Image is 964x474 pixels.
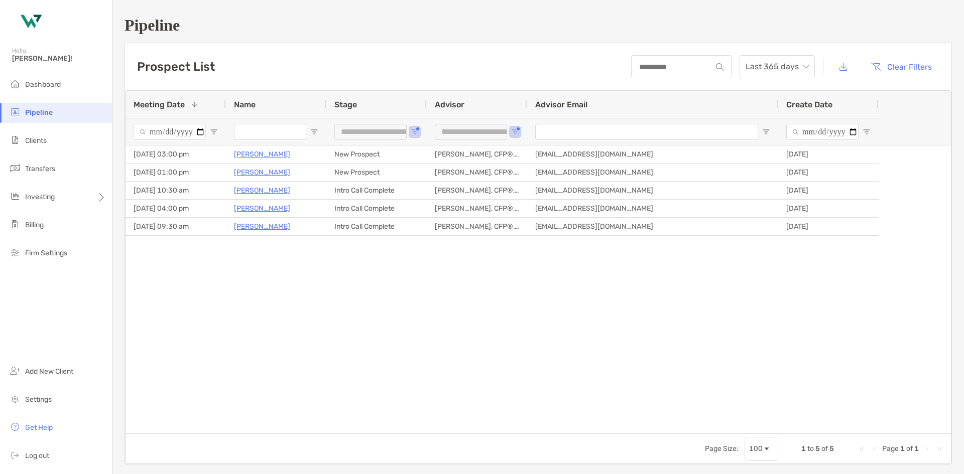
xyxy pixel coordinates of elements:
[25,423,53,432] span: Get Help
[914,444,919,453] span: 1
[427,182,527,199] div: [PERSON_NAME], CFP®, AIF®, CRPC
[9,449,21,461] img: logout icon
[326,200,427,217] div: Intro Call Complete
[25,193,55,201] span: Investing
[234,166,290,179] a: [PERSON_NAME]
[511,128,519,136] button: Open Filter Menu
[126,182,226,199] div: [DATE] 10:30 am
[870,445,878,453] div: Previous Page
[9,106,21,118] img: pipeline icon
[9,218,21,230] img: billing icon
[210,128,218,136] button: Open Filter Menu
[126,218,226,235] div: [DATE] 09:30 am
[778,164,879,181] div: [DATE]
[9,190,21,202] img: investing icon
[535,124,758,140] input: Advisor Email Filter Input
[326,164,427,181] div: New Prospect
[326,145,427,163] div: New Prospect
[134,100,185,109] span: Meeting Date
[746,56,809,78] span: Last 365 days
[25,221,44,229] span: Billing
[326,182,427,199] div: Intro Call Complete
[25,165,55,173] span: Transfers
[25,108,53,117] span: Pipeline
[9,78,21,90] img: dashboard icon
[821,444,828,453] span: of
[829,444,834,453] span: 5
[25,136,47,145] span: Clients
[234,184,290,197] a: [PERSON_NAME]
[326,218,427,235] div: Intro Call Complete
[9,246,21,258] img: firm-settings icon
[858,445,866,453] div: First Page
[427,145,527,163] div: [PERSON_NAME], CFP®, AIF®, CRPC
[126,164,226,181] div: [DATE] 01:00 pm
[778,145,879,163] div: [DATE]
[716,63,724,71] img: input icon
[906,444,913,453] span: of
[12,4,48,40] img: Zoe Logo
[427,164,527,181] div: [PERSON_NAME], CFP®, AIF®, CRPC
[9,393,21,405] img: settings icon
[12,54,106,63] span: [PERSON_NAME]!
[527,200,778,217] div: [EMAIL_ADDRESS][DOMAIN_NAME]
[126,145,226,163] div: [DATE] 03:00 pm
[807,444,814,453] span: to
[882,444,899,453] span: Page
[25,451,49,460] span: Log out
[435,100,464,109] span: Advisor
[427,218,527,235] div: [PERSON_NAME], CFP®, AIF®, CRPC
[25,80,61,89] span: Dashboard
[778,200,879,217] div: [DATE]
[705,444,739,453] div: Page Size:
[9,365,21,377] img: add_new_client icon
[427,200,527,217] div: [PERSON_NAME], CFP®, AIF®, CRPC
[9,421,21,433] img: get-help icon
[815,444,820,453] span: 5
[134,124,206,140] input: Meeting Date Filter Input
[137,60,215,74] h3: Prospect List
[762,128,770,136] button: Open Filter Menu
[778,218,879,235] div: [DATE]
[234,124,306,140] input: Name Filter Input
[234,202,290,215] a: [PERSON_NAME]
[900,444,905,453] span: 1
[935,445,943,453] div: Last Page
[126,200,226,217] div: [DATE] 04:00 pm
[786,124,859,140] input: Create Date Filter Input
[234,148,290,161] a: [PERSON_NAME]
[801,444,806,453] span: 1
[125,16,952,35] h1: Pipeline
[527,145,778,163] div: [EMAIL_ADDRESS][DOMAIN_NAME]
[334,100,357,109] span: Stage
[749,444,763,453] div: 100
[923,445,931,453] div: Next Page
[778,182,879,199] div: [DATE]
[234,100,256,109] span: Name
[786,100,832,109] span: Create Date
[310,128,318,136] button: Open Filter Menu
[863,56,939,78] button: Clear Filters
[535,100,587,109] span: Advisor Email
[25,395,52,404] span: Settings
[9,162,21,174] img: transfers icon
[527,182,778,199] div: [EMAIL_ADDRESS][DOMAIN_NAME]
[527,164,778,181] div: [EMAIL_ADDRESS][DOMAIN_NAME]
[527,218,778,235] div: [EMAIL_ADDRESS][DOMAIN_NAME]
[863,128,871,136] button: Open Filter Menu
[25,367,73,376] span: Add New Client
[234,220,290,233] a: [PERSON_NAME]
[9,134,21,146] img: clients icon
[25,249,67,257] span: Firm Settings
[745,437,777,461] div: Page Size
[411,128,419,136] button: Open Filter Menu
